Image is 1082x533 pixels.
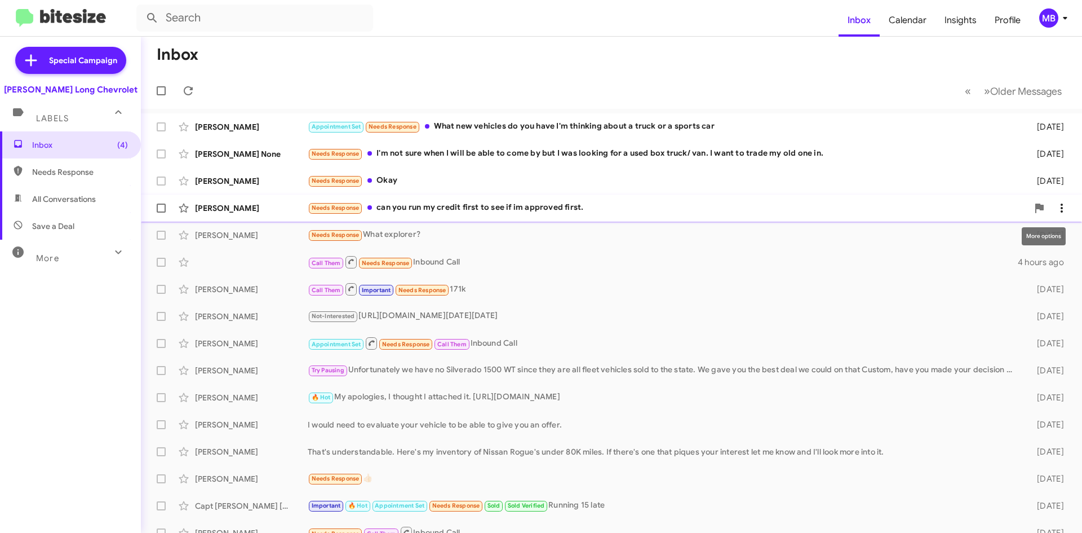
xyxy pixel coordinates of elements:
[935,4,986,37] a: Insights
[157,46,198,64] h1: Inbox
[348,502,367,509] span: 🔥 Hot
[312,204,360,212] span: Needs Response
[312,150,360,157] span: Needs Response
[308,472,1019,485] div: 👍🏻
[195,148,308,160] div: [PERSON_NAME] None
[308,201,1028,214] div: can you run my credit first to see if im approved first.
[1019,500,1073,512] div: [DATE]
[195,230,308,241] div: [PERSON_NAME]
[195,338,308,349] div: [PERSON_NAME]
[312,287,341,294] span: Call Them
[195,202,308,214] div: [PERSON_NAME]
[117,139,128,151] span: (4)
[195,446,308,457] div: [PERSON_NAME]
[1039,8,1058,28] div: MB
[965,84,971,98] span: «
[312,341,361,348] span: Appointment Set
[312,312,355,320] span: Not-Interested
[1019,446,1073,457] div: [DATE]
[4,84,138,95] div: [PERSON_NAME] Long Chevrolet
[1018,257,1073,268] div: 4 hours ago
[398,287,446,294] span: Needs Response
[1019,392,1073,403] div: [DATE]
[195,365,308,376] div: [PERSON_NAME]
[308,336,1019,350] div: Inbound Call
[312,367,344,374] span: Try Pausing
[195,311,308,322] div: [PERSON_NAME]
[958,80,978,103] button: Previous
[880,4,935,37] a: Calendar
[487,502,500,509] span: Sold
[1019,175,1073,187] div: [DATE]
[312,259,341,267] span: Call Them
[308,174,1019,187] div: Okay
[1019,473,1073,484] div: [DATE]
[195,473,308,484] div: [PERSON_NAME]
[1030,8,1070,28] button: MB
[308,120,1019,133] div: What new vehicles do you have I'm thinking about a truck or a sports car
[312,123,361,130] span: Appointment Set
[1019,121,1073,133] div: [DATE]
[195,392,308,403] div: [PERSON_NAME]
[984,84,990,98] span: »
[308,391,1019,404] div: My apologies, I thought I attached it. [URL][DOMAIN_NAME]
[308,419,1019,430] div: I would need to evaluate your vehicle to be able to give you an offer.
[1019,365,1073,376] div: [DATE]
[308,364,1019,377] div: Unfortunately we have no Silverado 1500 WT since they are all fleet vehicles sold to the state. W...
[382,341,430,348] span: Needs Response
[308,310,1019,323] div: [URL][DOMAIN_NAME][DATE][DATE]
[959,80,1068,103] nav: Page navigation example
[195,419,308,430] div: [PERSON_NAME]
[1019,338,1073,349] div: [DATE]
[308,499,1019,512] div: Running 15 late
[308,282,1019,296] div: 171k
[195,500,308,512] div: Capt [PERSON_NAME] [PERSON_NAME]
[432,502,480,509] span: Needs Response
[1019,284,1073,295] div: [DATE]
[32,221,74,232] span: Save a Deal
[375,502,424,509] span: Appointment Set
[308,228,1019,241] div: What explorer?
[312,502,341,509] span: Important
[369,123,416,130] span: Needs Response
[36,113,69,124] span: Labels
[195,284,308,295] div: [PERSON_NAME]
[437,341,467,348] span: Call Them
[362,287,391,294] span: Important
[308,446,1019,457] div: That's understandable. Here's my inventory of Nissan Rogue's under 80K miles. If there's one that...
[15,47,126,74] a: Special Campaign
[1019,311,1073,322] div: [DATE]
[508,502,545,509] span: Sold Verified
[1019,419,1073,430] div: [DATE]
[195,121,308,133] div: [PERSON_NAME]
[986,4,1030,37] a: Profile
[308,255,1018,269] div: Inbound Call
[36,253,59,263] span: More
[1022,227,1066,245] div: More options
[308,147,1019,160] div: I'm not sure when I will be able to come by but I was looking for a used box truck/ van. I want t...
[136,5,373,32] input: Search
[49,55,117,66] span: Special Campaign
[990,85,1062,98] span: Older Messages
[977,80,1068,103] button: Next
[839,4,880,37] a: Inbox
[195,175,308,187] div: [PERSON_NAME]
[312,177,360,184] span: Needs Response
[362,259,410,267] span: Needs Response
[32,193,96,205] span: All Conversations
[32,139,128,151] span: Inbox
[312,394,331,401] span: 🔥 Hot
[312,475,360,482] span: Needs Response
[32,166,128,178] span: Needs Response
[1019,148,1073,160] div: [DATE]
[312,231,360,239] span: Needs Response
